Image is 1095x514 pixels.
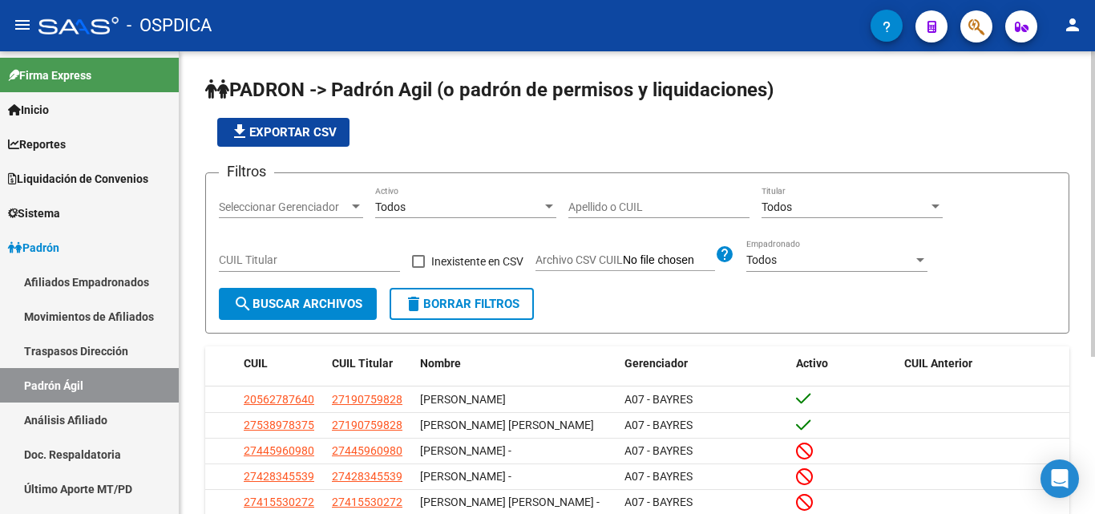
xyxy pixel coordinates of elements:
span: Activo [796,357,828,370]
span: A07 - BAYRES [624,419,693,431]
span: Borrar Filtros [404,297,519,311]
mat-icon: search [233,294,253,314]
mat-icon: help [715,245,734,264]
span: 27428345539 [332,470,402,483]
span: Liquidación de Convenios [8,170,148,188]
span: A07 - BAYRES [624,393,693,406]
span: Exportar CSV [230,125,337,140]
span: Archivo CSV CUIL [535,253,623,266]
span: Nombre [420,357,461,370]
span: [PERSON_NAME] - [420,444,511,457]
span: 20562787640 [244,393,314,406]
button: Exportar CSV [217,118,350,147]
span: [PERSON_NAME] [PERSON_NAME] - [420,496,600,508]
datatable-header-cell: Nombre [414,346,618,381]
input: Archivo CSV CUIL [623,253,715,268]
span: 27445960980 [244,444,314,457]
span: PADRON -> Padrón Agil (o padrón de permisos y liquidaciones) [205,79,774,101]
span: CUIL Anterior [904,357,972,370]
mat-icon: file_download [230,122,249,141]
span: - OSPDICA [127,8,212,43]
span: 27190759828 [332,393,402,406]
datatable-header-cell: CUIL Titular [325,346,414,381]
span: CUIL Titular [332,357,393,370]
span: Inicio [8,101,49,119]
span: 27415530272 [244,496,314,508]
span: Todos [746,253,777,266]
datatable-header-cell: CUIL Anterior [898,346,1070,381]
span: CUIL [244,357,268,370]
span: Inexistente en CSV [431,252,523,271]
span: Todos [375,200,406,213]
span: Reportes [8,136,66,153]
mat-icon: person [1063,15,1082,34]
span: 27445960980 [332,444,402,457]
mat-icon: delete [404,294,423,314]
span: [PERSON_NAME] [420,393,506,406]
span: Seleccionar Gerenciador [219,200,349,214]
span: 27428345539 [244,470,314,483]
span: [PERSON_NAME] [PERSON_NAME] [420,419,594,431]
span: 27538978375 [244,419,314,431]
span: Padrón [8,239,59,257]
span: 27190759828 [332,419,402,431]
span: A07 - BAYRES [624,496,693,508]
span: Todos [762,200,792,213]
span: Firma Express [8,67,91,84]
datatable-header-cell: Gerenciador [618,346,790,381]
datatable-header-cell: CUIL [237,346,325,381]
mat-icon: menu [13,15,32,34]
span: A07 - BAYRES [624,444,693,457]
span: Buscar Archivos [233,297,362,311]
span: [PERSON_NAME] - [420,470,511,483]
div: Open Intercom Messenger [1040,459,1079,498]
span: Gerenciador [624,357,688,370]
button: Buscar Archivos [219,288,377,320]
span: Sistema [8,204,60,222]
span: 27415530272 [332,496,402,508]
button: Borrar Filtros [390,288,534,320]
span: A07 - BAYRES [624,470,693,483]
h3: Filtros [219,160,274,183]
datatable-header-cell: Activo [790,346,898,381]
